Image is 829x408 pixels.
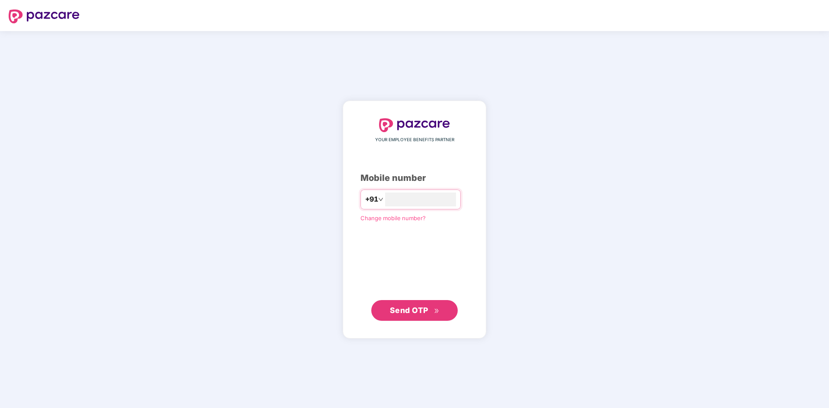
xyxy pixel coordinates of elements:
[9,9,80,23] img: logo
[365,194,378,205] span: +91
[390,306,428,315] span: Send OTP
[360,171,469,185] div: Mobile number
[360,215,426,221] a: Change mobile number?
[378,197,383,202] span: down
[379,118,450,132] img: logo
[375,136,454,143] span: YOUR EMPLOYEE BENEFITS PARTNER
[371,300,458,321] button: Send OTPdouble-right
[434,308,440,314] span: double-right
